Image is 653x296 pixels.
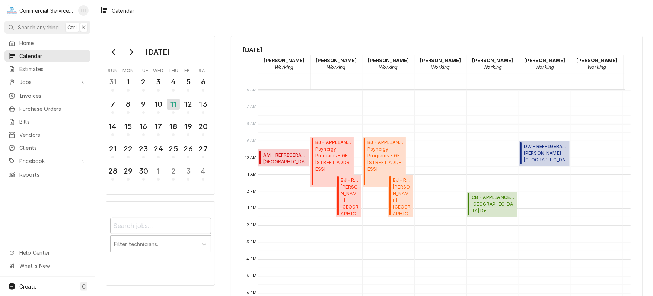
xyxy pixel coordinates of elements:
div: 12 [182,99,194,110]
th: Wednesday [151,65,166,74]
em: Working [379,64,398,70]
div: 26 [182,143,194,154]
strong: [PERSON_NAME] [472,58,513,63]
div: 31 [107,76,118,87]
div: 14 [107,121,118,132]
em: Working [483,64,502,70]
div: Bill Key - Working [310,55,363,73]
span: 1 PM [246,205,259,211]
span: Bills [19,118,87,126]
span: 4 PM [245,256,259,262]
span: C [82,283,86,290]
span: Calendar [19,52,87,60]
span: Home [19,39,87,47]
div: David Waite - Working [519,55,571,73]
div: Calendar Filters [106,201,215,285]
em: Working [327,64,345,70]
div: 1 [122,76,134,87]
div: Calendar Day Picker [106,36,215,195]
a: Home [4,37,90,49]
span: 7 AM [245,104,259,110]
span: Ctrl [67,23,77,31]
th: Saturday [196,65,211,74]
span: [PERSON_NAME][GEOGRAPHIC_DATA] [GEOGRAPHIC_DATA] / [STREET_ADDRESS][PERSON_NAME] [341,184,359,215]
span: 3 PM [245,239,259,245]
span: Jobs [19,78,76,86]
div: BJ - APPLIANCE(Past Due)Psynergy Programs - GF[STREET_ADDRESS] [310,137,354,188]
span: K [82,23,86,31]
em: Working [275,64,293,70]
span: Psynergy Programs - GF [STREET_ADDRESS] [367,146,404,173]
div: 2 [168,165,179,177]
div: Commercial Service Co. [19,7,74,15]
div: BJ - REFRIGERATION(Upcoming)[PERSON_NAME][GEOGRAPHIC_DATA][GEOGRAPHIC_DATA] / [STREET_ADDRESS][PE... [336,175,361,217]
th: Sunday [105,65,120,74]
a: Go to What's New [4,260,90,272]
div: 8 [122,99,134,110]
span: AM - REFRIGERATION ( Upcoming ) [263,152,307,158]
span: [DATE] [243,45,631,55]
span: [GEOGRAPHIC_DATA] Dist. [PERSON_NAME][GEOGRAPHIC_DATA] / [STREET_ADDRESS][PERSON_NAME] [263,158,307,164]
div: 4 [197,165,209,177]
div: 30 [138,165,149,177]
em: Working [431,64,450,70]
th: Tuesday [136,65,151,74]
div: [Service] BJ - APPLIANCE Psynergy Programs - GF 806 Elm Ave, Greenfield, CA 93927 ID: JOB-9517 St... [363,137,406,188]
div: C [7,5,17,16]
div: 7 [107,99,118,110]
div: [Service] DW - REFRIGERATION Alvarado Street Brewery - Salinas 301 Main St, Salinas, CA 93901 ID:... [519,141,570,166]
span: 8 AM [245,121,259,127]
div: 19 [182,121,194,132]
a: Go to Jobs [4,76,90,88]
div: 18 [168,121,179,132]
a: Go to Pricebook [4,155,90,167]
div: 29 [122,165,134,177]
span: BJ - REFRIGERATION ( Upcoming ) [393,177,411,184]
input: Search jobs... [110,218,211,234]
div: 13 [197,99,209,110]
div: 4 [168,76,179,87]
div: BJ - REFRIGERATION(Upcoming)[PERSON_NAME][GEOGRAPHIC_DATA][GEOGRAPHIC_DATA] / [STREET_ADDRESS][PE... [388,175,413,217]
strong: [PERSON_NAME] [316,58,357,63]
div: 21 [107,143,118,154]
a: Reports [4,168,90,181]
div: 16 [138,121,149,132]
div: 3 [153,76,164,87]
em: Working [587,64,606,70]
strong: [PERSON_NAME] [264,58,305,63]
span: Psynergy Programs - GF [STREET_ADDRESS] [315,146,351,173]
div: Brian Key - Working [415,55,467,73]
div: 20 [197,121,209,132]
a: Bills [4,116,90,128]
strong: [PERSON_NAME] [368,58,409,63]
span: Purchase Orders [19,105,87,113]
a: Estimates [4,63,90,75]
a: Clients [4,142,90,154]
div: DW - REFRIGERATION(Past Due)[PERSON_NAME][GEOGRAPHIC_DATA] - [GEOGRAPHIC_DATA][STREET_ADDRESS] [519,141,570,166]
div: Commercial Service Co.'s Avatar [7,5,17,16]
span: 6 PM [245,290,259,296]
a: Go to Help Center [4,247,90,259]
div: 9 [138,99,149,110]
div: [Service] AM - REFRIGERATION Alisal School Dist. BARDIN ELEMENTARY SCHOOL / 425 Bardin Rd, Salina... [258,149,309,167]
strong: [PERSON_NAME] [420,58,461,63]
strong: [PERSON_NAME] [524,58,565,63]
div: 1 [153,165,164,177]
span: 12 PM [243,189,259,194]
div: Tricia Hansen's Avatar [78,5,89,16]
span: CB - APPLIANCE ( Upcoming ) [472,194,515,201]
span: 2 PM [245,222,259,228]
span: BJ - APPLIANCE ( Past Due ) [367,139,404,146]
div: 17 [153,121,164,132]
div: BJ - APPLIANCE(Past Due)Psynergy Programs - GF[STREET_ADDRESS] [363,137,406,188]
a: Invoices [4,90,90,102]
th: Thursday [166,65,181,74]
div: [Service] BJ - REFRIGERATION Gonzales Unified School District Fairview Middle School / 401 4th St... [336,175,361,217]
span: Search anything [18,23,59,31]
div: 10 [153,99,164,110]
div: CB - APPLIANCE(Upcoming)[GEOGRAPHIC_DATA] Dist.[GEOGRAPHIC_DATA] / [STREET_ADDRESS] [467,192,518,217]
div: Audie Murphy - Working [258,55,310,73]
strong: [PERSON_NAME] [576,58,617,63]
span: [PERSON_NAME][GEOGRAPHIC_DATA] - [GEOGRAPHIC_DATA] [STREET_ADDRESS] [524,150,567,164]
div: 6 [197,76,209,87]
